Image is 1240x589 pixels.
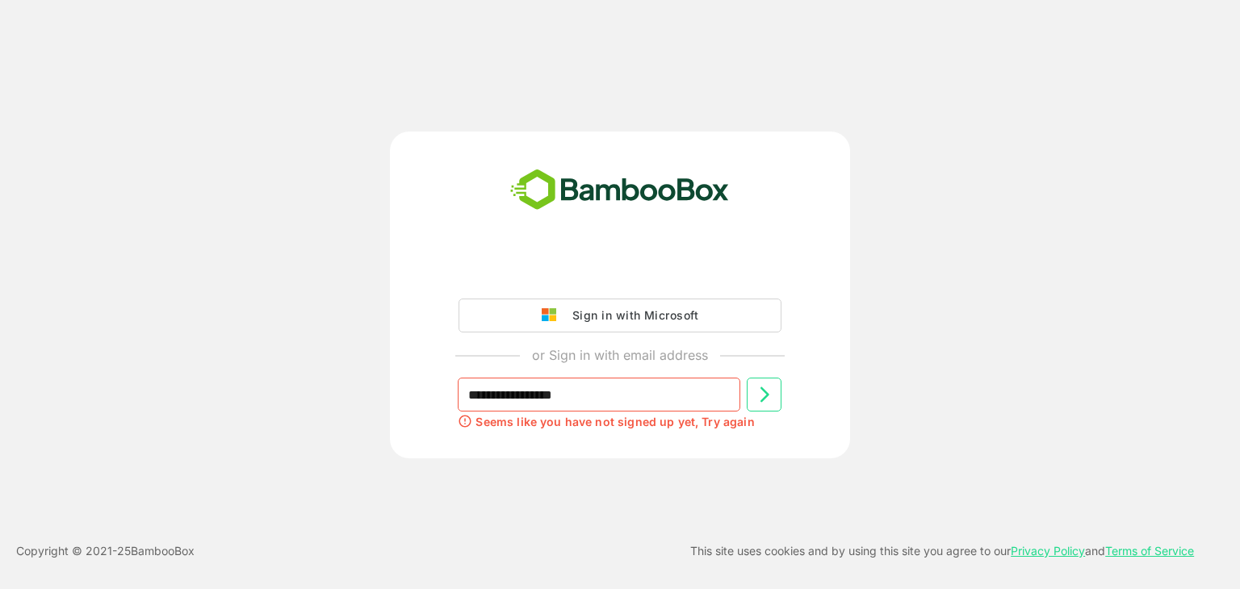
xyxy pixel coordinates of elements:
[690,541,1194,561] p: This site uses cookies and by using this site you agree to our and
[532,345,708,365] p: or Sign in with email address
[16,541,195,561] p: Copyright © 2021- 25 BambooBox
[1011,544,1085,558] a: Privacy Policy
[1105,544,1194,558] a: Terms of Service
[564,305,698,326] div: Sign in with Microsoft
[459,299,781,332] button: Sign in with Microsoft
[501,164,738,217] img: bamboobox
[475,414,754,430] p: Seems like you have not signed up yet, Try again
[542,308,564,323] img: google
[450,253,790,289] iframe: Sign in with Google Button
